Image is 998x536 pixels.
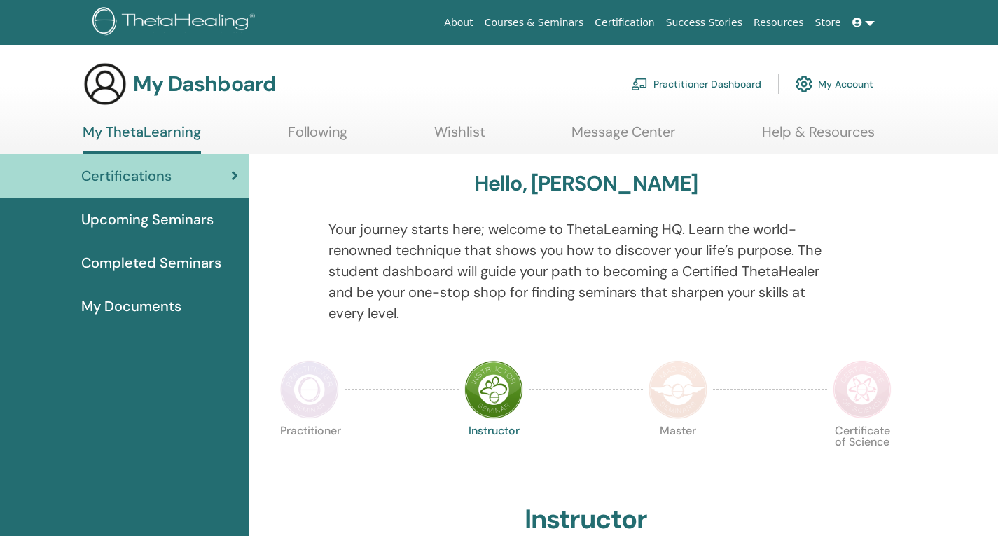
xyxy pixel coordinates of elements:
a: My ThetaLearning [83,123,201,154]
img: generic-user-icon.jpg [83,62,127,106]
a: Courses & Seminars [479,10,590,36]
a: Certification [589,10,660,36]
span: Completed Seminars [81,252,221,273]
a: Practitioner Dashboard [631,69,761,99]
a: Following [288,123,347,151]
a: Store [810,10,847,36]
img: Practitioner [280,360,339,419]
h3: Hello, [PERSON_NAME] [474,171,698,196]
p: Certificate of Science [833,425,892,484]
h3: My Dashboard [133,71,276,97]
a: Wishlist [434,123,485,151]
a: Success Stories [660,10,748,36]
h2: Instructor [525,504,647,536]
p: Instructor [464,425,523,484]
a: Help & Resources [762,123,875,151]
p: Master [649,425,707,484]
p: Practitioner [280,425,339,484]
img: logo.png [92,7,260,39]
a: My Account [796,69,873,99]
a: About [438,10,478,36]
p: Your journey starts here; welcome to ThetaLearning HQ. Learn the world-renowned technique that sh... [328,219,844,324]
span: Certifications [81,165,172,186]
img: cog.svg [796,72,812,96]
img: Master [649,360,707,419]
img: Certificate of Science [833,360,892,419]
span: Upcoming Seminars [81,209,214,230]
img: chalkboard-teacher.svg [631,78,648,90]
img: Instructor [464,360,523,419]
a: Message Center [571,123,675,151]
a: Resources [748,10,810,36]
span: My Documents [81,296,181,317]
